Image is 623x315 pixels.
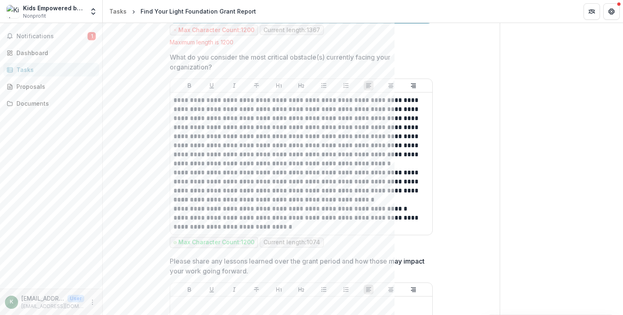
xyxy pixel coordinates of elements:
[263,27,320,34] p: Current length: 1367
[178,27,254,34] p: Max Character Count: 1200
[7,5,20,18] img: Kids Empowered by Your Support, Inc.
[386,81,396,90] button: Align Center
[3,97,99,110] a: Documents
[584,3,600,20] button: Partners
[170,39,433,46] div: Maximum length is 1200
[21,303,84,310] p: [EMAIL_ADDRESS][DOMAIN_NAME]
[252,285,261,294] button: Strike
[16,65,92,74] div: Tasks
[106,5,130,17] a: Tasks
[263,239,320,246] p: Current length: 1074
[10,299,13,305] div: kscott@keysmusic.org
[364,81,374,90] button: Align Left
[603,3,620,20] button: Get Help
[170,52,428,72] p: What do you consider the most critical obstacle(s) currently facing your organization?
[170,256,428,276] p: Please share any lessons learned over the grant period and how those may impact your work going f...
[21,294,64,303] p: [EMAIL_ADDRESS][DOMAIN_NAME]
[319,81,329,90] button: Bullet List
[408,285,418,294] button: Align Right
[16,33,88,40] span: Notifications
[88,3,99,20] button: Open entity switcher
[364,285,374,294] button: Align Left
[109,7,127,16] div: Tasks
[319,285,329,294] button: Bullet List
[16,82,92,91] div: Proposals
[185,285,194,294] button: Bold
[178,239,254,246] p: Max Character Count: 1200
[3,30,99,43] button: Notifications1
[274,81,284,90] button: Heading 1
[229,285,239,294] button: Italicize
[106,5,259,17] nav: breadcrumb
[88,297,97,307] button: More
[23,4,84,12] div: Kids Empowered by Your Support, Inc.
[408,81,418,90] button: Align Right
[185,81,194,90] button: Bold
[341,81,351,90] button: Ordered List
[386,285,396,294] button: Align Center
[16,99,92,108] div: Documents
[16,49,92,57] div: Dashboard
[141,7,256,16] div: Find Your Light Foundation Grant Report
[207,81,217,90] button: Underline
[23,12,46,20] span: Nonprofit
[274,285,284,294] button: Heading 1
[67,295,84,302] p: User
[88,32,96,40] span: 1
[296,285,306,294] button: Heading 2
[229,81,239,90] button: Italicize
[341,285,351,294] button: Ordered List
[207,285,217,294] button: Underline
[3,46,99,60] a: Dashboard
[296,81,306,90] button: Heading 2
[252,81,261,90] button: Strike
[3,80,99,93] a: Proposals
[3,63,99,76] a: Tasks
